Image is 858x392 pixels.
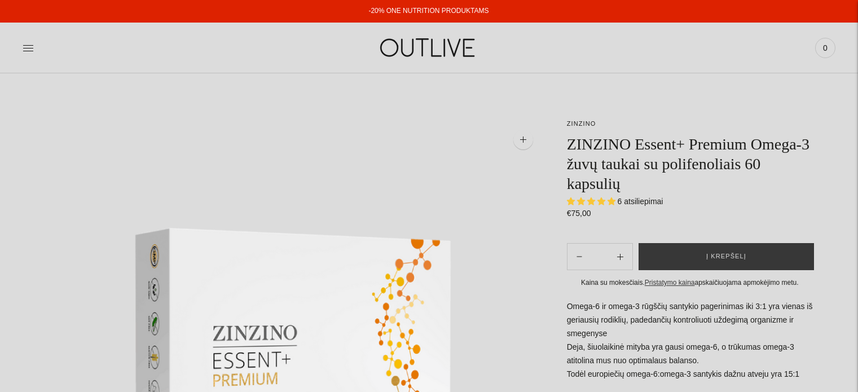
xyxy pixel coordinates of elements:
button: Add product quantity [567,243,591,270]
a: ZINZINO [567,120,596,127]
div: Kaina su mokesčiais. apskaičiuojama apmokėjimo metu. [567,277,813,289]
button: Subtract product quantity [608,243,632,270]
span: €75,00 [567,209,591,218]
a: -20% ONE NUTRITION PRODUKTAMS [368,7,489,15]
p: Omega-6 ir omega-3 rūgščių santykio pagerinimas iki 3:1 yra vienas iš geriausių rodiklių, padedan... [567,300,813,381]
h1: ZINZINO Essent+ Premium Omega-3 žuvų taukai su polifenoliais 60 kapsulių [567,134,813,193]
a: 0 [815,36,835,60]
span: 0 [817,40,833,56]
img: OUTLIVE [358,28,499,67]
span: 5.00 stars [567,197,618,206]
span: Į krepšelį [706,251,746,262]
button: Į krepšelį [639,243,814,270]
a: Pristatymo kaina [645,279,695,287]
span: 6 atsiliepimai [618,197,663,206]
input: Product quantity [591,249,608,265]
